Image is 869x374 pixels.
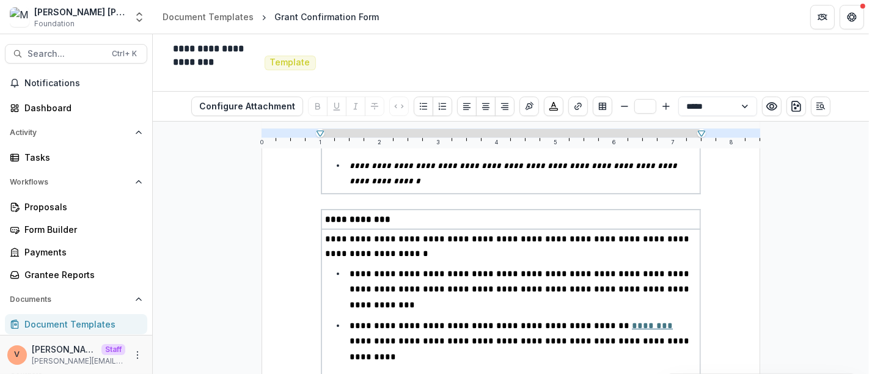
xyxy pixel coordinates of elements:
span: Template [270,57,310,68]
button: Align Right [495,97,515,116]
a: Tasks [5,147,147,167]
a: Document Templates [158,8,258,26]
button: Bullet List [414,97,433,116]
button: Open Documents [5,290,147,309]
span: Search... [28,49,105,59]
div: Ctrl + K [109,47,139,61]
button: Smaller [617,99,632,114]
a: Dashboard [5,98,147,118]
div: Grant Confirmation Form [274,10,379,23]
div: Document Templates [24,318,137,331]
button: Create link [568,97,588,116]
div: Payments [24,246,137,258]
div: Venkat [15,351,20,359]
span: Notifications [24,78,142,89]
button: Notifications [5,73,147,93]
button: Bold [308,97,328,116]
button: Choose font color [544,97,563,116]
div: Grantee Reports [24,268,137,281]
p: [PERSON_NAME] [32,343,97,356]
p: [PERSON_NAME][EMAIL_ADDRESS][DOMAIN_NAME] [32,356,125,367]
button: More [130,348,145,362]
button: Get Help [840,5,864,29]
button: Preview preview-doc.pdf [762,97,782,116]
a: Payments [5,242,147,262]
button: Align Left [457,97,477,116]
button: Bigger [659,99,673,114]
p: Staff [101,344,125,355]
button: download-word [787,97,806,116]
div: Tasks [24,151,137,164]
div: Dashboard [24,101,137,114]
button: Align Center [476,97,496,116]
span: Workflows [10,178,130,186]
button: Open Editor Sidebar [811,97,831,116]
button: Partners [810,5,835,29]
button: Search... [5,44,147,64]
a: Document Templates [5,314,147,334]
span: Foundation [34,18,75,29]
button: Code [389,97,409,116]
a: Form Builder [5,219,147,240]
div: Document Templates [163,10,254,23]
a: Proposals [5,197,147,217]
div: Form Builder [24,223,137,236]
span: Documents [10,295,130,304]
button: Ordered List [433,97,452,116]
div: Proposals [24,200,137,213]
span: Activity [10,128,130,137]
nav: breadcrumb [158,8,384,26]
button: Open Activity [5,123,147,142]
button: Italicize [346,97,365,116]
button: Strike [365,97,384,116]
button: Open Workflows [5,172,147,192]
button: Insert Table [593,97,612,116]
img: Mary Reynolds Babcock Workflow Sandbox [10,7,29,27]
div: [PERSON_NAME] [PERSON_NAME] Workflow Sandbox [34,5,126,18]
button: Insert Signature [519,97,539,116]
button: Configure Attachment [191,97,303,116]
button: Underline [327,97,346,116]
button: Open entity switcher [131,5,148,29]
a: Grantee Reports [5,265,147,285]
